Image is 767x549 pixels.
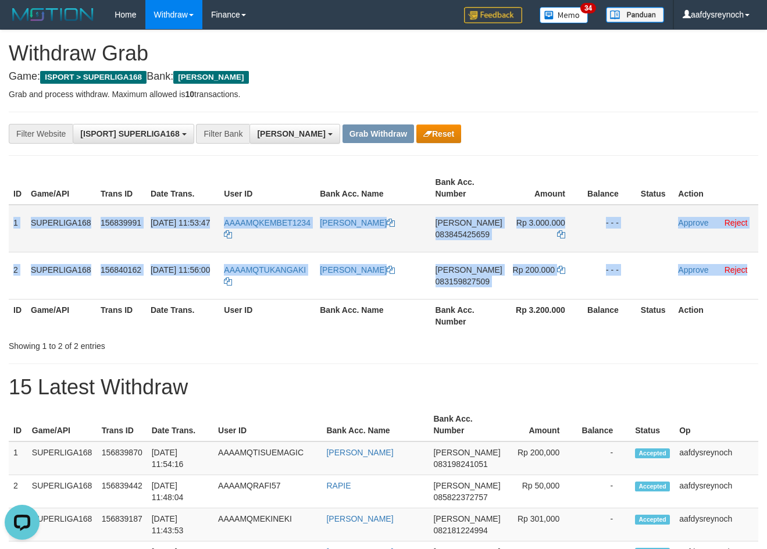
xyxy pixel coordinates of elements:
span: Copy 082181224994 to clipboard [433,526,487,535]
span: 156839991 [101,218,141,227]
a: Copy 200000 to clipboard [557,265,565,274]
span: Copy 083198241051 to clipboard [433,459,487,469]
th: Date Trans. [147,408,213,441]
span: AAAAMQTUKANGAKI [224,265,306,274]
span: [PERSON_NAME] [436,265,502,274]
td: 2 [9,252,26,299]
td: - [577,475,630,508]
a: Approve [678,265,708,274]
a: [PERSON_NAME] [320,265,395,274]
th: Balance [583,299,636,332]
span: AAAAMQKEMBET1234 [224,218,311,227]
td: Rp 50,000 [505,475,577,508]
th: Amount [507,172,583,205]
td: [DATE] 11:43:53 [147,508,213,541]
td: Rp 200,000 [505,441,577,475]
th: Game/API [27,408,97,441]
span: [PERSON_NAME] [433,481,500,490]
h1: Withdraw Grab [9,42,758,65]
span: [PERSON_NAME] [436,218,502,227]
td: AAAAMQMEKINEKI [213,508,322,541]
th: Status [630,408,675,441]
th: Rp 3.200.000 [507,299,583,332]
button: Open LiveChat chat widget [5,5,40,40]
span: Accepted [635,448,670,458]
span: [PERSON_NAME] [173,71,248,84]
th: Bank Acc. Name [315,299,430,332]
h1: 15 Latest Withdraw [9,376,758,399]
button: Reset [416,124,461,143]
span: [PERSON_NAME] [433,514,500,523]
th: Balance [583,172,636,205]
span: Copy 083159827509 to clipboard [436,277,490,286]
th: User ID [219,299,315,332]
th: Action [673,299,758,332]
th: User ID [213,408,322,441]
a: [PERSON_NAME] [326,514,393,523]
td: 156839187 [97,508,147,541]
td: aafdysreynoch [675,475,758,508]
img: Button%20Memo.svg [540,7,588,23]
th: Bank Acc. Number [431,172,507,205]
button: [ISPORT] SUPERLIGA168 [73,124,194,144]
th: ID [9,299,26,332]
span: [PERSON_NAME] [433,448,500,457]
span: [ISPORT] SUPERLIGA168 [80,129,179,138]
td: 1 [9,205,26,252]
button: Grab Withdraw [343,124,414,143]
th: Date Trans. [146,299,219,332]
a: [PERSON_NAME] [326,448,393,457]
td: SUPERLIGA168 [26,205,96,252]
span: Copy 085822372757 to clipboard [433,493,487,502]
th: Date Trans. [146,172,219,205]
a: RAPIE [326,481,351,490]
a: AAAAMQTUKANGAKI [224,265,306,286]
a: AAAAMQKEMBET1234 [224,218,311,239]
td: aafdysreynoch [675,441,758,475]
td: 2 [9,475,27,508]
a: Copy 3000000 to clipboard [557,230,565,239]
div: Filter Bank [196,124,249,144]
span: Copy 083845425659 to clipboard [436,230,490,239]
span: [DATE] 11:53:47 [151,218,210,227]
th: Bank Acc. Number [431,299,507,332]
span: 156840162 [101,265,141,274]
td: 156839870 [97,441,147,475]
td: SUPERLIGA168 [27,441,97,475]
p: Grab and process withdraw. Maximum allowed is transactions. [9,88,758,100]
span: Accepted [635,482,670,491]
td: 156839442 [97,475,147,508]
span: Accepted [635,515,670,525]
th: Amount [505,408,577,441]
td: [DATE] 11:54:16 [147,441,213,475]
td: 1 [9,441,27,475]
td: AAAAMQTISUEMAGIC [213,441,322,475]
div: Showing 1 to 2 of 2 entries [9,336,311,352]
h4: Game: Bank: [9,71,758,83]
strong: 10 [185,90,194,99]
th: Trans ID [96,172,146,205]
span: Rp 3.000.000 [516,218,565,227]
td: SUPERLIGA168 [26,252,96,299]
div: Filter Website [9,124,73,144]
a: Reject [725,218,748,227]
th: Op [675,408,758,441]
td: SUPERLIGA168 [27,508,97,541]
th: Bank Acc. Name [315,172,430,205]
th: ID [9,172,26,205]
th: Trans ID [97,408,147,441]
span: [DATE] 11:56:00 [151,265,210,274]
td: AAAAMQRAFI57 [213,475,322,508]
span: ISPORT > SUPERLIGA168 [40,71,147,84]
a: Reject [725,265,748,274]
th: Bank Acc. Number [429,408,505,441]
td: - [577,508,630,541]
img: Feedback.jpg [464,7,522,23]
td: [DATE] 11:48:04 [147,475,213,508]
img: MOTION_logo.png [9,6,97,23]
th: Trans ID [96,299,146,332]
span: [PERSON_NAME] [257,129,325,138]
th: Status [636,172,674,205]
th: User ID [219,172,315,205]
img: panduan.png [606,7,664,23]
